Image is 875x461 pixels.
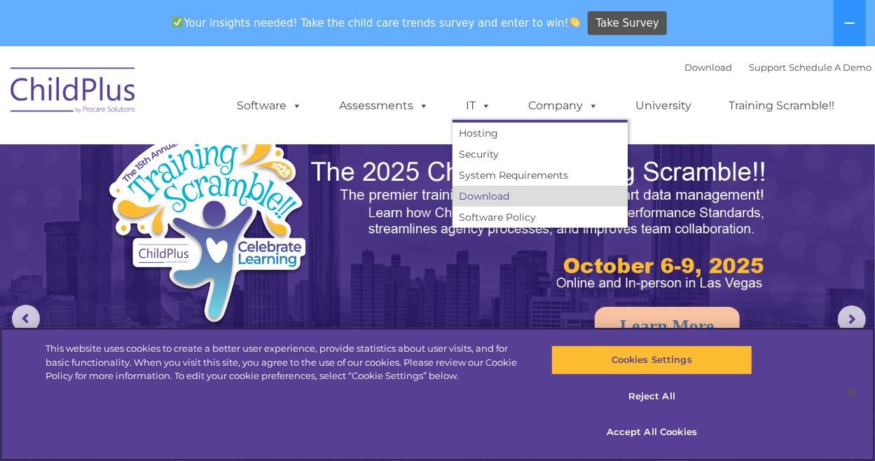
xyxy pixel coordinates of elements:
img: 👏 [570,17,580,27]
a: Security [453,144,628,165]
a: Schedule A Demo [790,62,872,73]
a: IT [453,92,506,120]
a: Company [515,92,613,120]
span: Phone number [195,150,254,160]
a: Support [750,62,787,73]
button: Accept All Cookies [551,418,752,447]
a: University [622,92,706,120]
span: Your insights needed! Take the child care trends survey and enter to win! [167,9,586,36]
a: Software [223,92,317,120]
button: Reject All [551,382,752,411]
img: ✅ [172,17,183,27]
a: System Requirements [453,165,628,186]
a: Hosting [453,123,628,144]
a: Download [453,186,628,207]
a: Take Survey [588,11,667,36]
img: ChildPlus by Procare Solutions [4,57,144,128]
button: Cookies Settings [551,345,752,375]
button: Close [837,378,868,408]
a: Training Scramble!! [715,92,849,120]
span: Take Survey [596,11,659,36]
font: | [685,62,872,73]
span: Last name [195,92,237,103]
a: Learn More [595,307,740,345]
a: Software Policy [453,207,628,228]
div: This website uses cookies to create a better user experience, provide statistics about user visit... [46,342,525,383]
a: Download [685,62,733,73]
a: Assessments [326,92,443,120]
